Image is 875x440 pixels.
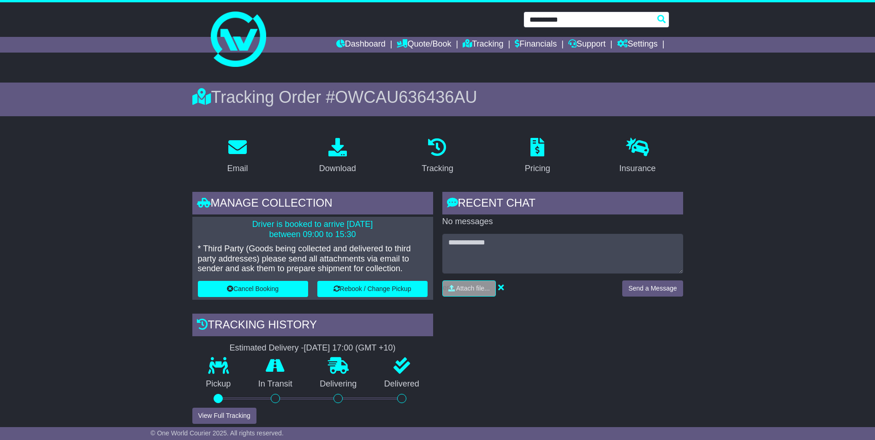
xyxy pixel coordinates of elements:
button: Rebook / Change Pickup [317,281,428,297]
a: Insurance [613,135,662,178]
button: Send a Message [622,280,683,297]
a: Support [568,37,606,53]
div: RECENT CHAT [442,192,683,217]
span: OWCAU636436AU [335,88,477,107]
div: Pricing [525,162,550,175]
button: View Full Tracking [192,408,256,424]
a: Pricing [519,135,556,178]
div: Tracking Order # [192,87,683,107]
p: Driver is booked to arrive [DATE] between 09:00 to 15:30 [198,220,428,239]
a: Quote/Book [397,37,451,53]
div: Tracking history [192,314,433,339]
a: Email [221,135,254,178]
a: Dashboard [336,37,386,53]
p: * Third Party (Goods being collected and delivered to third party addresses) please send all atta... [198,244,428,274]
span: © One World Courier 2025. All rights reserved. [150,429,284,437]
a: Financials [515,37,557,53]
div: Email [227,162,248,175]
div: Estimated Delivery - [192,343,433,353]
p: In Transit [244,379,306,389]
button: Cancel Booking [198,281,308,297]
div: [DATE] 17:00 (GMT +10) [304,343,396,353]
a: Tracking [416,135,459,178]
div: Manage collection [192,192,433,217]
a: Tracking [463,37,503,53]
p: Pickup [192,379,245,389]
p: Delivered [370,379,433,389]
div: Tracking [422,162,453,175]
a: Settings [617,37,658,53]
div: Download [319,162,356,175]
div: Insurance [619,162,656,175]
p: No messages [442,217,683,227]
p: Delivering [306,379,371,389]
a: Download [313,135,362,178]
